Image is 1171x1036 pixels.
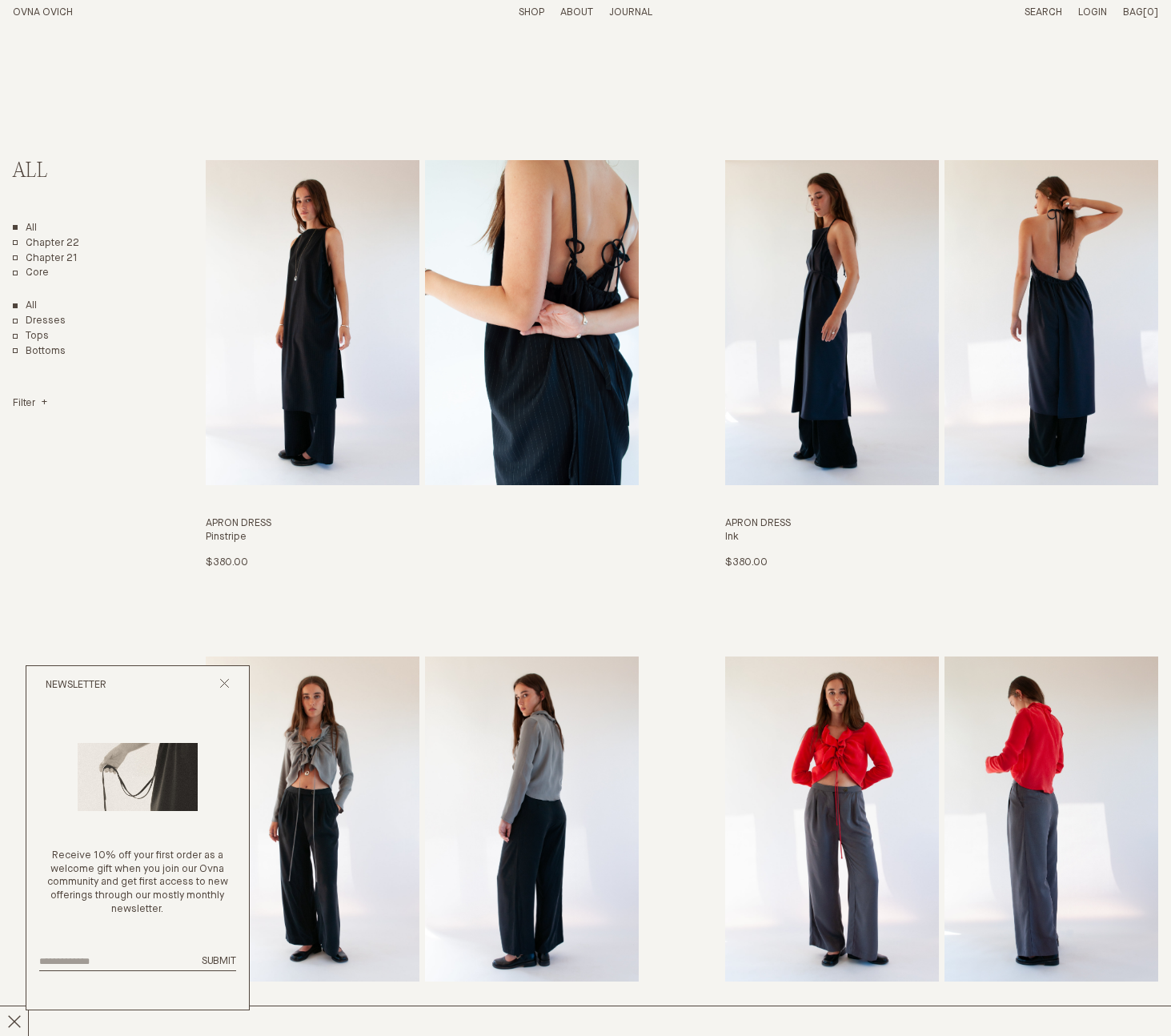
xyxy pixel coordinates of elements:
a: Dresses [13,315,66,328]
summary: Filter [13,397,47,411]
button: Submit [202,955,236,969]
a: Apron Dress [725,160,1158,570]
img: Me Trouser [725,657,939,982]
h4: Ink [725,531,1158,544]
a: Apron Dress [206,160,639,570]
a: Home [13,7,73,18]
span: Bag [1123,7,1143,18]
a: Core [13,267,49,280]
a: Tops [13,330,49,343]
span: [0] [1143,7,1158,18]
span: $380.00 [206,557,248,568]
a: Chapter 21 [13,252,78,266]
h2: Newsletter [46,679,106,693]
a: Show All [13,299,37,313]
p: Receive 10% off your first order as a welcome gift when you join our Ovna community and get first... [39,849,236,917]
span: Submit [202,956,236,966]
a: Journal [609,7,652,18]
a: All [13,222,37,235]
span: $380.00 [725,557,768,568]
a: Bottoms [13,345,66,359]
img: Apron Dress [206,160,419,485]
img: Apron Dress [725,160,939,485]
button: Close popup [219,678,230,693]
h4: Pinstripe [206,531,639,544]
h3: Apron Dress [725,517,1158,531]
a: Chapter 22 [13,237,79,251]
a: Search [1025,7,1062,18]
summary: About [560,6,593,20]
a: Shop [519,7,544,18]
a: Login [1078,7,1107,18]
h2: All [13,160,145,183]
img: Me Trouser [206,657,419,982]
h3: Apron Dress [206,517,639,531]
